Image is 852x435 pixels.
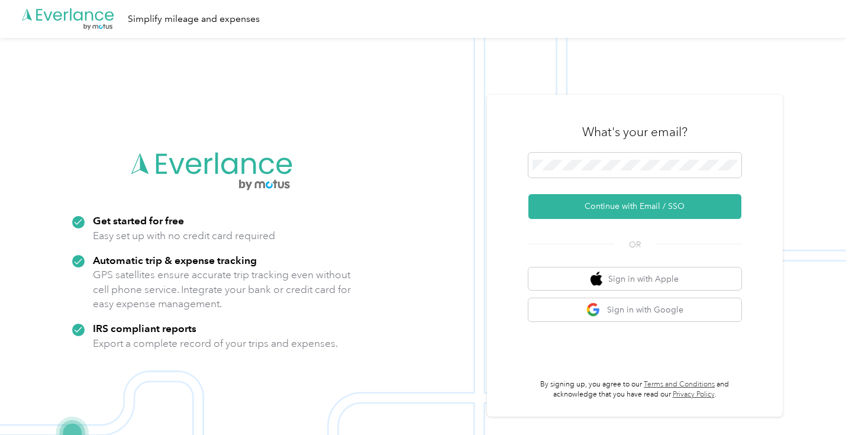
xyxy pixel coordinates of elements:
img: google logo [586,302,601,317]
strong: Automatic trip & expense tracking [93,254,257,266]
a: Terms and Conditions [644,380,715,389]
iframe: Everlance-gr Chat Button Frame [786,369,852,435]
p: By signing up, you agree to our and acknowledge that you have read our . [528,379,741,400]
a: Privacy Policy [673,390,715,399]
h3: What's your email? [582,124,688,140]
button: Continue with Email / SSO [528,194,741,219]
button: google logoSign in with Google [528,298,741,321]
span: OR [614,239,656,251]
strong: Get started for free [93,214,184,227]
p: Export a complete record of your trips and expenses. [93,336,338,351]
p: GPS satellites ensure accurate trip tracking even without cell phone service. Integrate your bank... [93,268,351,311]
div: Simplify mileage and expenses [128,12,260,27]
button: apple logoSign in with Apple [528,268,741,291]
strong: IRS compliant reports [93,322,196,334]
p: Easy set up with no credit card required [93,228,275,243]
img: apple logo [590,272,602,286]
